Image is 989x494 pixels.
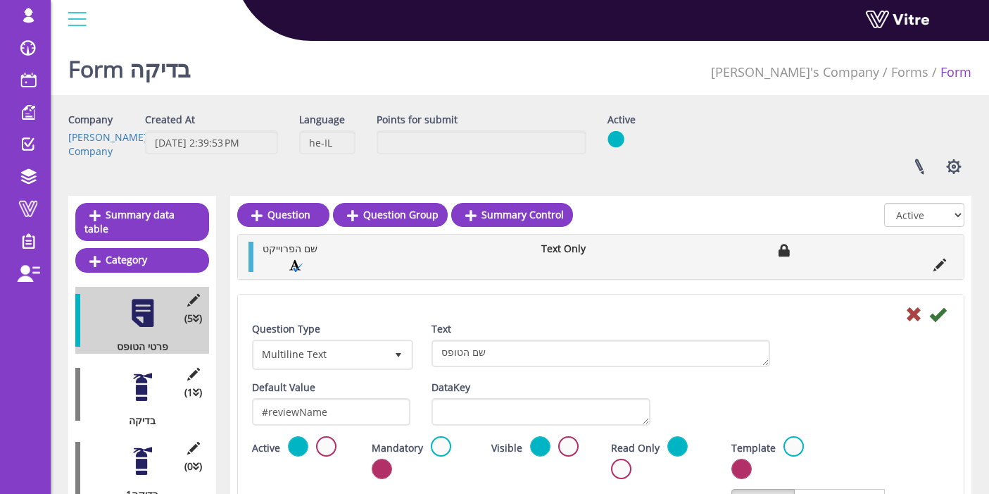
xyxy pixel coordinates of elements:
[451,203,573,227] a: Summary Control
[254,342,386,367] span: Multiline Text
[75,248,209,272] a: Category
[75,414,199,428] div: בדיקה
[372,441,423,455] label: Mandatory
[611,441,660,455] label: Read Only
[252,441,280,455] label: Active
[928,63,971,82] li: Form
[68,113,113,127] label: Company
[237,203,329,227] a: Question
[431,322,451,336] label: Text
[252,322,320,336] label: Question Type
[252,381,315,395] label: Default Value
[68,130,154,158] a: [PERSON_NAME]'s Company
[75,340,199,354] div: פרטי הטופס
[75,203,209,241] a: Summary data table
[711,63,879,80] a: [PERSON_NAME]'s Company
[184,385,202,400] span: (1 )
[263,242,317,255] span: שם הפרוייקט
[68,35,191,95] h1: Form בדיקה
[607,113,636,127] label: Active
[607,130,624,148] img: yes
[184,311,202,326] span: (5 )
[386,342,411,367] span: select
[891,63,928,80] a: Forms
[145,113,195,127] label: Created At
[731,441,776,455] label: Template
[431,381,470,395] label: DataKey
[299,113,345,127] label: Language
[431,340,770,367] textarea: שם הטופס
[184,459,202,474] span: (0 )
[491,441,522,455] label: Visible
[333,203,448,227] a: Question Group
[377,113,458,127] label: Points for submit
[534,242,639,256] li: Text Only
